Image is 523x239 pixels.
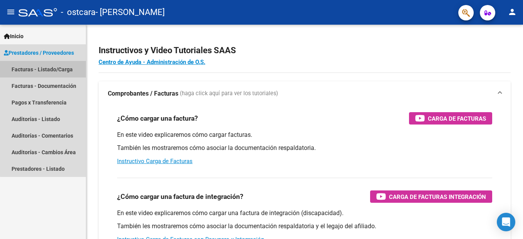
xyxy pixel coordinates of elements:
p: También les mostraremos cómo asociar la documentación respaldatoria. [117,144,492,152]
mat-icon: menu [6,7,15,17]
span: Prestadores / Proveedores [4,49,74,57]
span: Inicio [4,32,23,40]
p: En este video explicaremos cómo cargar una factura de integración (discapacidad). [117,209,492,217]
span: (haga click aquí para ver los tutoriales) [180,89,278,98]
mat-icon: person [508,7,517,17]
a: Instructivo Carga de Facturas [117,158,193,165]
div: Open Intercom Messenger [497,213,515,231]
span: - ostcara [61,4,96,21]
h3: ¿Cómo cargar una factura? [117,113,198,124]
strong: Comprobantes / Facturas [108,89,178,98]
mat-expansion-panel-header: Comprobantes / Facturas (haga click aquí para ver los tutoriales) [99,81,511,106]
button: Carga de Facturas [409,112,492,125]
span: Carga de Facturas Integración [389,192,486,202]
h2: Instructivos y Video Tutoriales SAAS [99,43,511,58]
a: Centro de Ayuda - Administración de O.S. [99,59,205,66]
span: Carga de Facturas [428,114,486,123]
p: También les mostraremos cómo asociar la documentación respaldatoria y el legajo del afiliado. [117,222,492,231]
h3: ¿Cómo cargar una factura de integración? [117,191,243,202]
span: - [PERSON_NAME] [96,4,165,21]
p: En este video explicaremos cómo cargar facturas. [117,131,492,139]
button: Carga de Facturas Integración [370,190,492,203]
